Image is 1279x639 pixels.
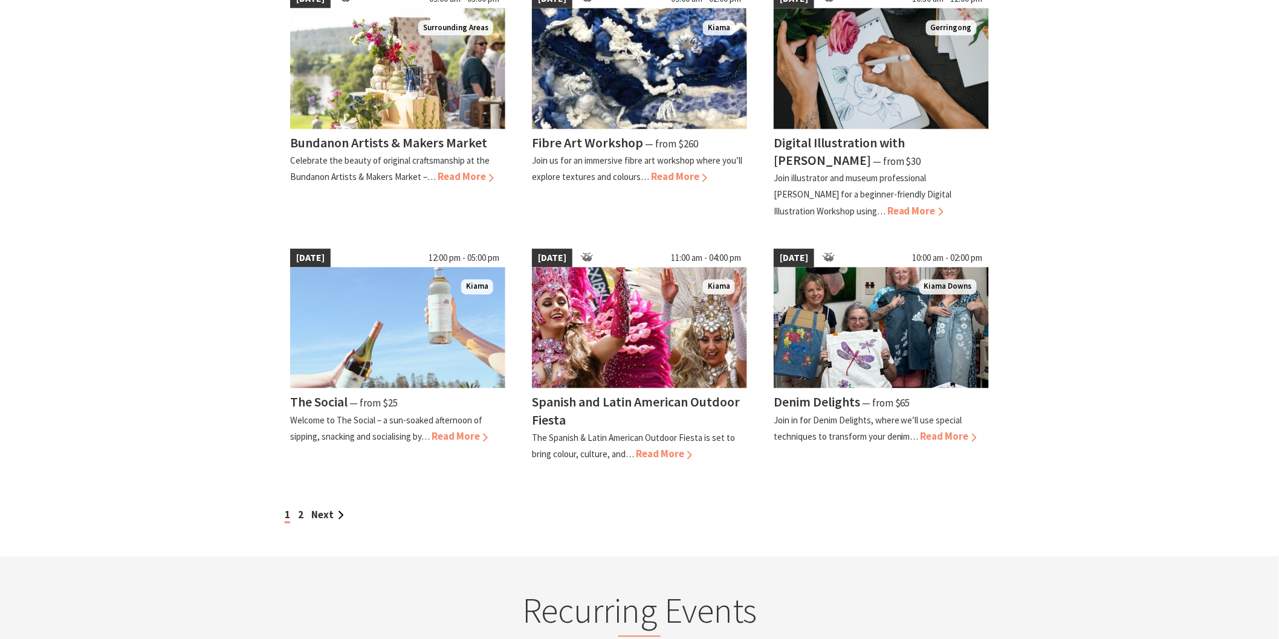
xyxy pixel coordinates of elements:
img: Dancers in jewelled pink and silver costumes with feathers, holding their hands up while smiling [532,268,747,388]
span: 10:00 am - 02:00 pm [907,249,989,268]
a: [DATE] 12:00 pm - 05:00 pm The Social Kiama The Social ⁠— from $25 Welcome to The Social – a sun-... [290,249,505,463]
a: Next [311,509,344,522]
img: A seleciton of ceramic goods are placed on a table outdoor with river views behind [290,8,505,129]
h4: Spanish and Latin American Outdoor Fiesta [532,394,740,428]
span: ⁠— from $30 [873,155,921,169]
span: [DATE] [290,249,331,268]
h4: Bundanon Artists & Makers Market [290,135,487,152]
h4: The Social [290,394,348,411]
img: The Social [290,268,505,388]
span: ⁠— from $260 [645,138,698,151]
a: [DATE] 11:00 am - 04:00 pm Dancers in jewelled pink and silver costumes with feathers, holding th... [532,249,747,463]
span: [DATE] [774,249,814,268]
span: Surrounding Areas [418,21,493,36]
h2: Recurring Events [403,590,876,637]
span: 12:00 pm - 05:00 pm [423,249,505,268]
span: 1 [285,509,290,524]
h4: Denim Delights [774,394,860,411]
span: Read More [921,430,977,443]
img: Fibre Art [532,8,747,129]
span: Gerringong [926,21,977,36]
p: Welcome to The Social – a sun-soaked afternoon of sipping, snacking and socialising by… [290,415,482,443]
span: Read More [438,170,494,184]
span: 11:00 am - 04:00 pm [665,249,747,268]
span: Kiama [461,280,493,295]
p: The Spanish & Latin American Outdoor Fiesta is set to bring colour, culture, and… [532,432,735,460]
span: ⁠— from $65 [862,397,910,410]
p: Celebrate the beauty of original craftsmanship at the Bundanon Artists & Makers Market –… [290,155,490,183]
h4: Fibre Art Workshop [532,135,643,152]
a: 2 [298,509,303,522]
span: Kiama [703,21,735,36]
h4: Digital Illustration with [PERSON_NAME] [774,135,905,169]
span: Kiama [703,280,735,295]
p: Join illustrator and museum professional [PERSON_NAME] for a beginner-friendly Digital Illustrati... [774,173,952,217]
span: ⁠— from $25 [349,397,398,410]
span: Read More [887,205,944,218]
span: Read More [432,430,488,443]
span: Read More [651,170,707,184]
span: Kiama Downs [919,280,977,295]
p: Join us for an immersive fibre art workshop where you’ll explore textures and colours… [532,155,742,183]
img: group holding up their denim paintings [774,268,989,388]
a: [DATE] 10:00 am - 02:00 pm group holding up their denim paintings Kiama Downs Denim Delights ⁠— f... [774,249,989,463]
span: Read More [636,448,692,461]
img: Woman's hands sketching an illustration of a rose on an iPad with a digital stylus [774,8,989,129]
span: [DATE] [532,249,572,268]
p: Join in for Denim Delights, where we’ll use special techniques to transform your denim… [774,415,962,443]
